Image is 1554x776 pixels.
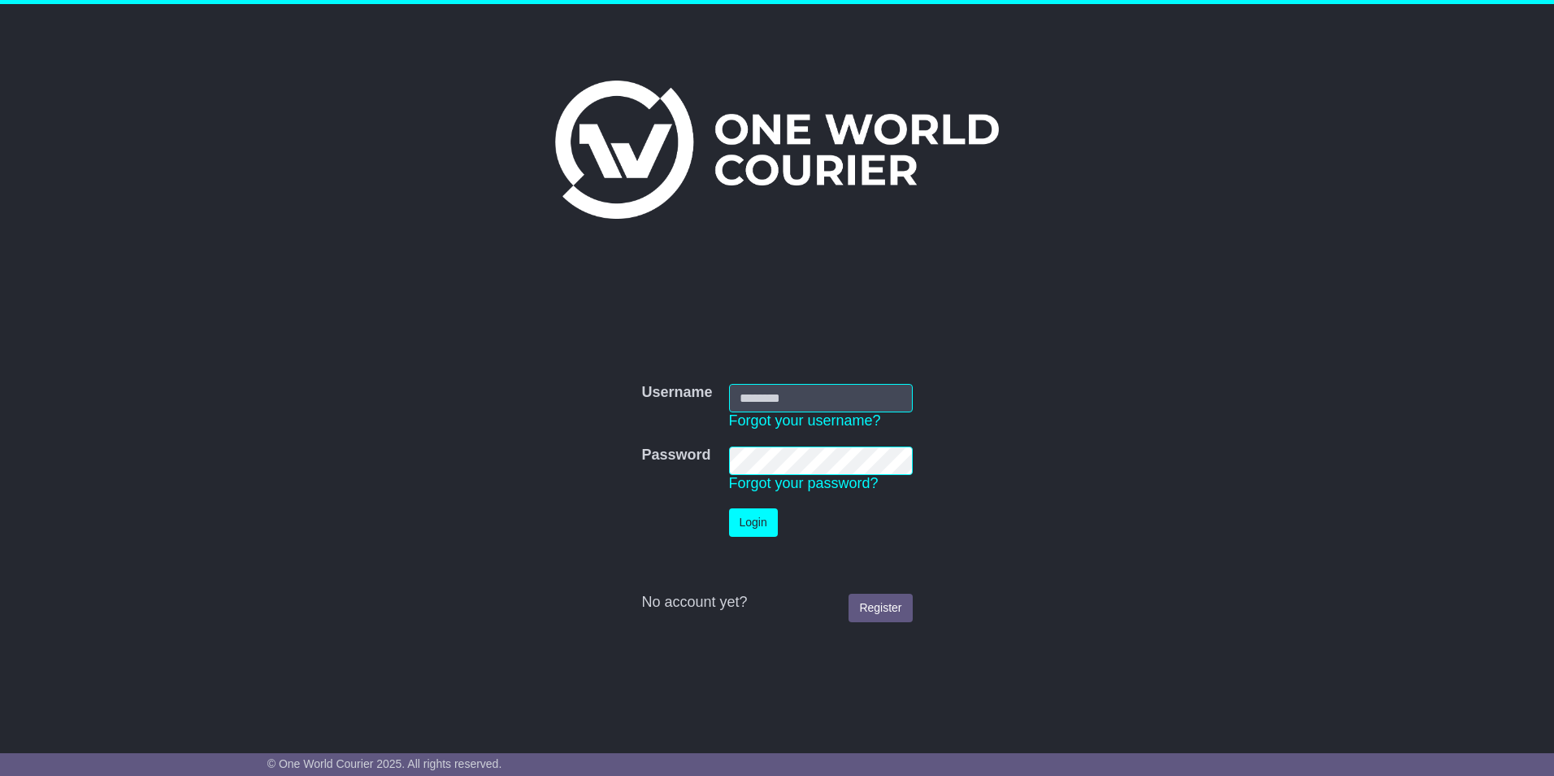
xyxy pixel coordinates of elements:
label: Password [641,447,710,464]
a: Register [849,594,912,622]
a: Forgot your password? [729,475,879,491]
div: No account yet? [641,594,912,612]
button: Login [729,508,778,537]
label: Username [641,384,712,402]
img: One World [555,81,999,219]
a: Forgot your username? [729,412,881,429]
span: © One World Courier 2025. All rights reserved. [267,757,502,770]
